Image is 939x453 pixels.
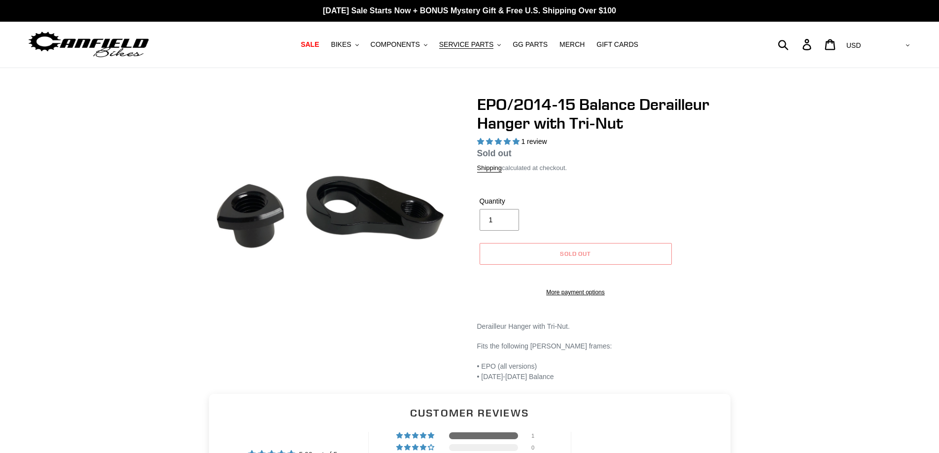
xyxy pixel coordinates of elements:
[27,29,150,60] img: Canfield Bikes
[326,38,363,51] button: BIKES
[477,163,738,173] div: calculated at checkout.
[591,38,643,51] a: GIFT CARDS
[477,341,738,351] p: Fits the following [PERSON_NAME] frames:
[508,38,553,51] a: GG PARTS
[477,164,502,173] a: Shipping
[560,250,591,257] span: Sold out
[366,38,432,51] button: COMPONENTS
[521,138,547,145] span: 1 review
[477,148,512,158] span: Sold out
[439,40,493,49] span: SERVICE PARTS
[296,38,324,51] a: SALE
[331,40,351,49] span: BIKES
[396,432,436,439] div: 100% (1) reviews with 5 star rating
[559,40,585,49] span: MERCH
[477,361,738,382] p: • EPO (all versions) • [DATE]-[DATE] Balance
[477,321,738,332] p: Derailleur Hanger with Tri-Nut.
[301,40,319,49] span: SALE
[477,138,522,145] span: 5.00 stars
[480,288,672,297] a: More payment options
[480,243,672,265] button: Sold out
[596,40,638,49] span: GIFT CARDS
[555,38,590,51] a: MERCH
[477,95,738,133] h1: EPO/2014-15 Balance Derailleur Hanger with Tri-Nut
[480,196,573,207] label: Quantity
[513,40,548,49] span: GG PARTS
[371,40,420,49] span: COMPONENTS
[783,34,808,55] input: Search
[434,38,506,51] button: SERVICE PARTS
[531,432,543,439] div: 1
[217,406,723,420] h2: Customer Reviews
